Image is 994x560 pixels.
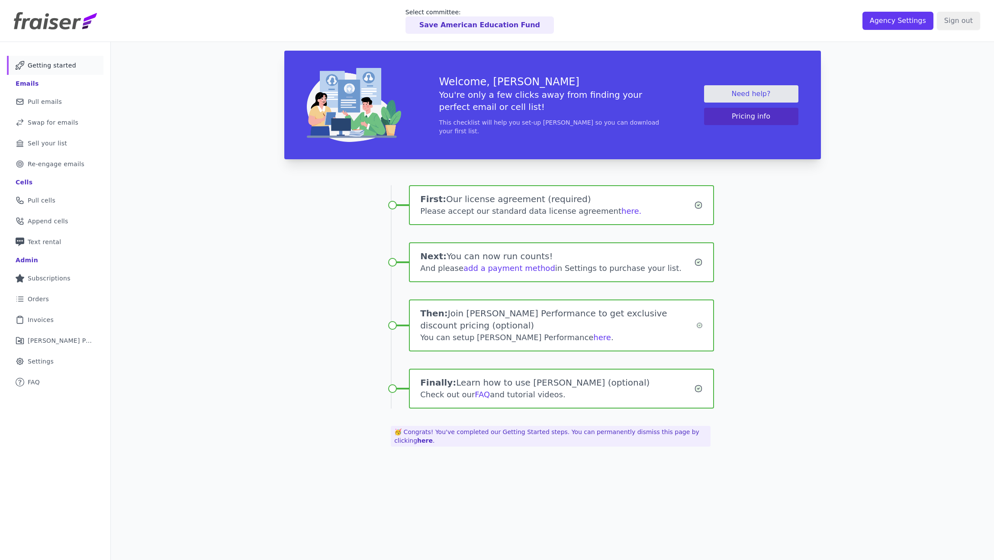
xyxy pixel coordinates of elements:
[7,92,103,111] a: Pull emails
[475,390,490,399] a: FAQ
[593,333,611,342] a: here
[7,373,103,392] a: FAQ
[28,61,76,70] span: Getting started
[439,118,666,135] p: This checklist will help you set-up [PERSON_NAME] so you can download your first list.
[420,262,694,274] div: And please in Settings to purchase your list.
[28,274,71,283] span: Subscriptions
[14,12,97,29] img: Fraiser Logo
[420,377,694,389] h1: Learn how to use [PERSON_NAME] (optional)
[7,232,103,251] a: Text rental
[704,85,798,103] a: Need help?
[28,139,67,148] span: Sell your list
[307,68,401,142] img: img
[420,377,456,388] span: Finally:
[7,56,103,75] a: Getting started
[463,264,555,273] a: add a payment method
[937,12,980,30] input: Sign out
[7,290,103,309] a: Orders
[7,212,103,231] a: Append cells
[420,193,694,205] h1: Our license agreement (required)
[420,389,694,401] div: Check out our and tutorial videos.
[28,160,84,168] span: Re-engage emails
[28,357,54,366] span: Settings
[862,12,933,30] input: Agency Settings
[420,250,694,262] h1: You can now run counts!
[7,134,103,153] a: Sell your list
[439,89,666,113] h5: You're only a few clicks away from finding your perfect email or cell list!
[420,251,447,261] span: Next:
[420,331,696,344] div: You can setup [PERSON_NAME] Performance .
[419,20,540,30] p: Save American Education Fund
[7,113,103,132] a: Swap for emails
[391,426,711,447] p: 🥳 Congrats! You've completed our Getting Started steps. You can permanently dismiss this page by ...
[7,191,103,210] a: Pull cells
[704,108,798,125] button: Pricing info
[28,118,78,127] span: Swap for emails
[28,295,49,303] span: Orders
[420,307,696,331] h1: Join [PERSON_NAME] Performance to get exclusive discount pricing (optional)
[28,97,62,106] span: Pull emails
[420,205,694,217] div: Please accept our standard data license agreement
[7,310,103,329] a: Invoices
[417,437,433,444] a: here
[16,79,39,88] div: Emails
[28,217,68,225] span: Append cells
[28,378,40,386] span: FAQ
[439,75,666,89] h3: Welcome, [PERSON_NAME]
[405,8,554,16] p: Select committee:
[16,178,32,187] div: Cells
[28,196,55,205] span: Pull cells
[28,336,93,345] span: [PERSON_NAME] Performance
[420,194,446,204] span: First:
[420,308,448,319] span: Then:
[16,256,38,264] div: Admin
[7,154,103,174] a: Re-engage emails
[7,331,103,350] a: [PERSON_NAME] Performance
[7,269,103,288] a: Subscriptions
[28,315,54,324] span: Invoices
[7,352,103,371] a: Settings
[28,238,61,246] span: Text rental
[405,8,554,34] a: Select committee: Save American Education Fund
